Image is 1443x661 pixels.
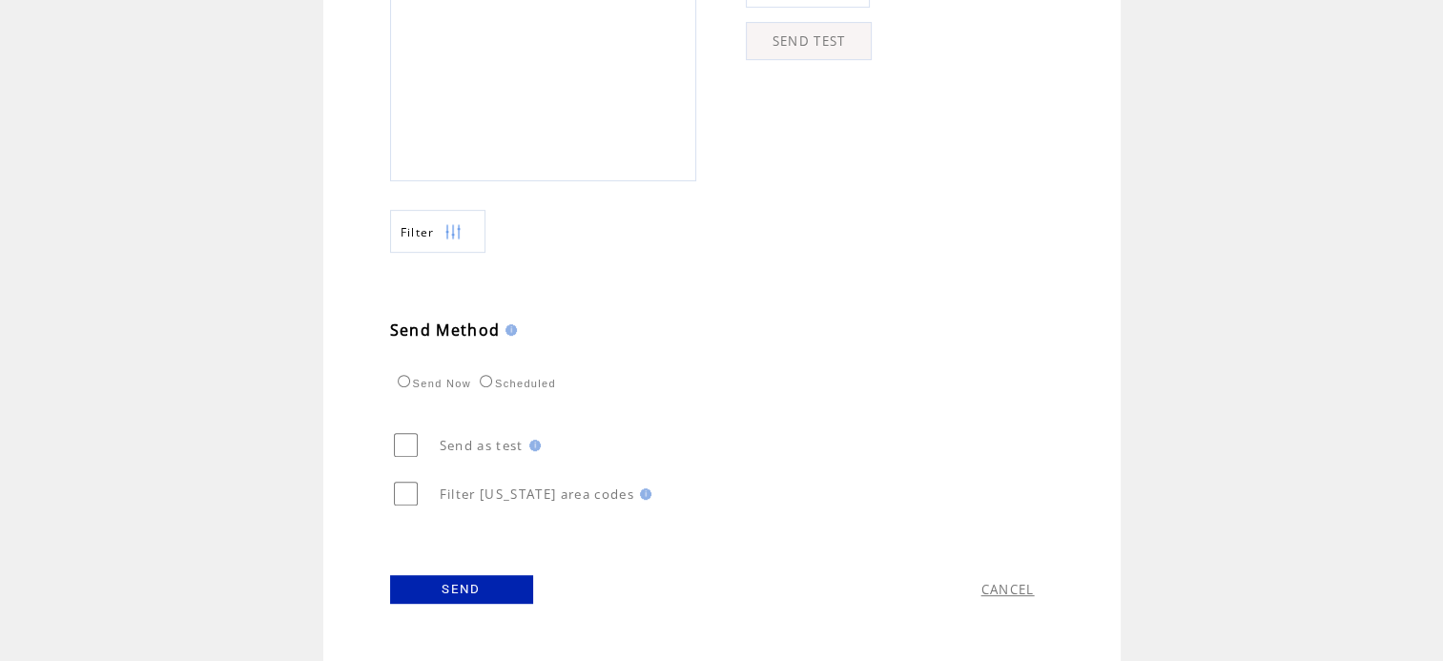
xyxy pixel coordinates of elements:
[440,437,524,454] span: Send as test
[746,22,872,60] a: SEND TEST
[398,375,410,387] input: Send Now
[524,440,541,451] img: help.gif
[440,485,634,503] span: Filter [US_STATE] area codes
[444,211,462,254] img: filters.png
[390,575,533,604] a: SEND
[475,378,556,389] label: Scheduled
[390,210,485,253] a: Filter
[393,378,471,389] label: Send Now
[634,488,651,500] img: help.gif
[401,224,435,240] span: Show filters
[480,375,492,387] input: Scheduled
[500,324,517,336] img: help.gif
[390,320,501,341] span: Send Method
[981,581,1035,598] a: CANCEL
